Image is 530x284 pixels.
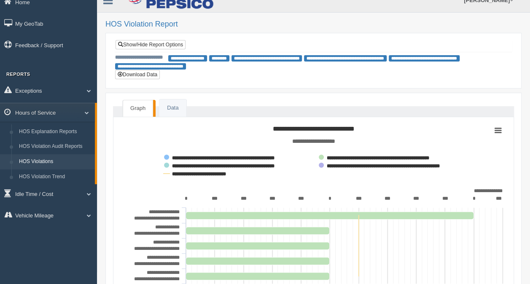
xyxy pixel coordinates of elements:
[115,70,160,79] button: Download Data
[15,169,95,185] a: HOS Violation Trend
[15,124,95,139] a: HOS Explanation Reports
[123,100,153,117] a: Graph
[105,20,522,29] h2: HOS Violation Report
[15,139,95,154] a: HOS Violation Audit Reports
[15,154,95,169] a: HOS Violations
[159,99,186,117] a: Data
[116,40,186,49] a: Show/Hide Report Options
